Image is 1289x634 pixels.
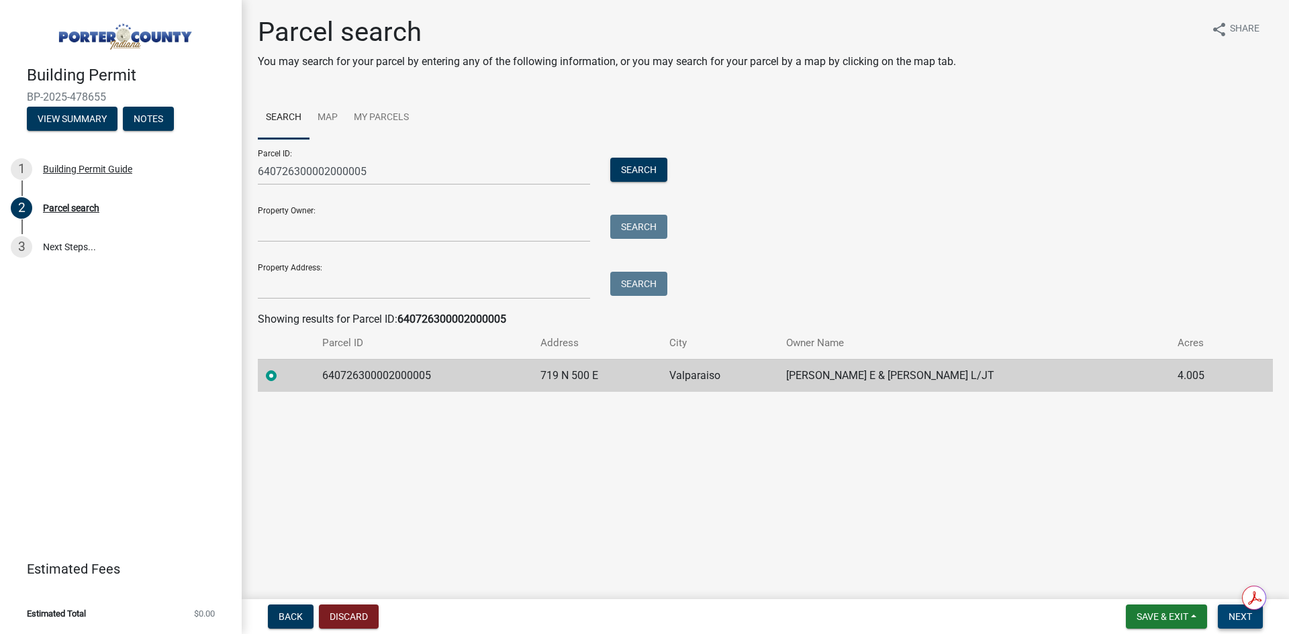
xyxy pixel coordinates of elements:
th: City [661,327,779,359]
span: BP-2025-478655 [27,91,215,103]
th: Acres [1169,327,1245,359]
th: Parcel ID [314,327,532,359]
button: Search [610,215,667,239]
button: Save & Exit [1126,604,1207,629]
span: Share [1230,21,1259,38]
i: share [1211,21,1227,38]
button: shareShare [1200,16,1270,42]
p: You may search for your parcel by entering any of the following information, or you may search fo... [258,54,956,70]
img: Porter County, Indiana [27,14,220,52]
h1: Parcel search [258,16,956,48]
button: Notes [123,107,174,131]
span: Back [279,611,303,622]
h4: Building Permit [27,66,231,85]
a: Map [309,97,346,140]
th: Address [532,327,661,359]
a: My Parcels [346,97,417,140]
div: 2 [11,197,32,219]
div: 3 [11,236,32,258]
a: Estimated Fees [11,556,220,582]
div: Showing results for Parcel ID: [258,311,1273,327]
td: 4.005 [1169,359,1245,392]
span: Next [1229,611,1252,622]
wm-modal-confirm: Summary [27,114,117,125]
div: 1 [11,158,32,180]
wm-modal-confirm: Notes [123,114,174,125]
span: $0.00 [194,609,215,618]
div: Building Permit Guide [43,164,132,174]
button: Next [1218,604,1263,629]
div: Parcel search [43,203,99,213]
span: Estimated Total [27,609,86,618]
td: 719 N 500 E [532,359,661,392]
strong: 640726300002000005 [397,313,506,325]
td: Valparaiso [661,359,779,392]
button: Search [610,158,667,182]
span: Save & Exit [1137,611,1188,622]
td: 640726300002000005 [314,359,532,392]
button: Discard [319,604,379,629]
a: Search [258,97,309,140]
button: View Summary [27,107,117,131]
button: Search [610,272,667,296]
button: Back [268,604,314,629]
th: Owner Name [778,327,1169,359]
td: [PERSON_NAME] E & [PERSON_NAME] L/JT [778,359,1169,392]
